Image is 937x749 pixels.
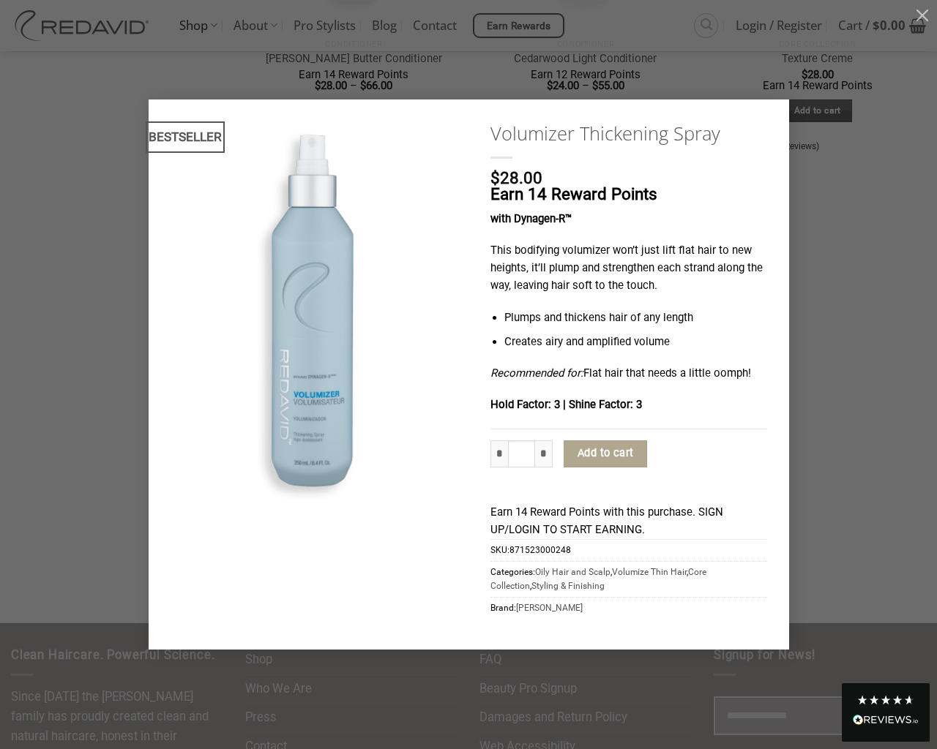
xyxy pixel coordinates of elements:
a: Oily Hair and Scalp [535,567,611,577]
span: Brand: [490,597,767,619]
em: Recommended for: [490,366,583,380]
p: Flat hair that needs a little oomph! [490,365,767,383]
div: Read All Reviews [853,712,919,731]
a: [PERSON_NAME] [516,603,583,613]
li: Plumps and thickens hair of any length [504,309,766,327]
div: Earn 14 Reward Points with this purchase. SIGN UP/LOGIN TO START EARNING. [490,504,767,539]
div: Read All Reviews [842,683,930,742]
span: SKU: [490,539,767,561]
span: Categories: , , , [490,561,767,597]
img: REDAVID Volumizer Thickening Spray – 1 1 [149,99,469,526]
bdi: 28.00 [490,168,542,187]
input: Reduce quantity of Volumizer Thickening Spray [490,440,508,468]
li: Creates airy and amplified volume [504,334,766,351]
p: This bodifying volumizer won’t just lift flat hair to new heights, it’ll plump and strengthen eac... [490,242,767,295]
span: Earn 14 Reward Points [490,184,657,203]
strong: with Dynagen-R™ [490,212,572,225]
button: Add to cart [564,440,647,468]
img: REVIEWS.io [853,715,919,725]
div: 4.8 Stars [856,694,915,706]
a: Volumize Thin Hair [612,567,687,577]
span: 871523000248 [509,545,571,555]
strong: Hold Factor: 3 | Shine Factor: 3 [490,398,642,411]
input: Product quantity [508,440,535,468]
input: Increase quantity of Volumizer Thickening Spray [535,440,553,468]
a: Volumizer Thickening Spray [490,121,767,146]
span: $ [490,168,500,187]
a: Styling & Finishing [531,581,605,591]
